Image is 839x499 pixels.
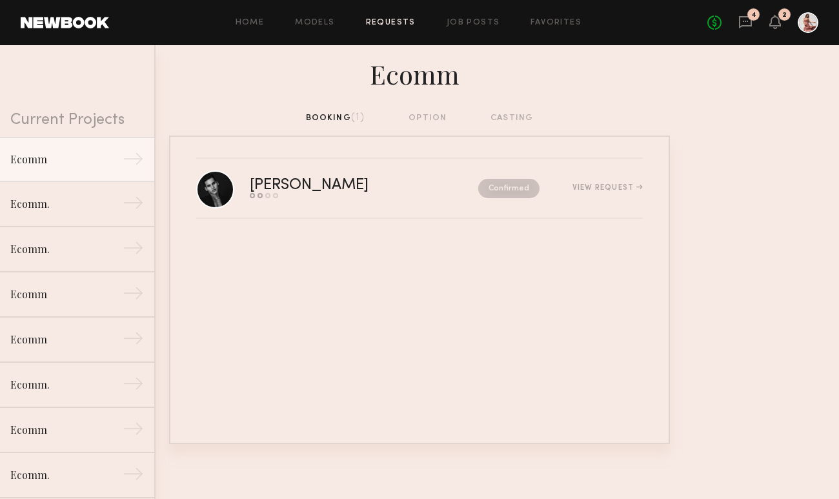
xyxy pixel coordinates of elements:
div: 2 [782,12,787,19]
a: [PERSON_NAME]ConfirmedView Request [196,159,643,219]
div: Ecomm [10,287,123,302]
a: Job Posts [447,19,500,27]
div: → [123,373,144,399]
a: Requests [366,19,416,27]
div: [PERSON_NAME] [250,178,423,193]
div: 4 [751,12,756,19]
div: Ecomm [169,56,670,90]
div: → [123,328,144,354]
div: Ecomm [10,152,123,167]
div: → [123,283,144,309]
div: → [123,192,144,218]
div: Ecomm [10,332,123,347]
a: 4 [738,15,753,31]
a: Models [295,19,334,27]
div: Ecomm. [10,467,123,483]
div: → [123,463,144,489]
div: View Request [572,184,643,192]
div: Ecomm [10,422,123,438]
a: Home [236,19,265,27]
div: Ecomm. [10,241,123,257]
div: Ecomm. [10,196,123,212]
div: → [123,238,144,263]
a: Favorites [531,19,581,27]
div: → [123,418,144,444]
nb-request-status: Confirmed [478,179,540,198]
div: Ecomm. [10,377,123,392]
div: → [123,148,144,174]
